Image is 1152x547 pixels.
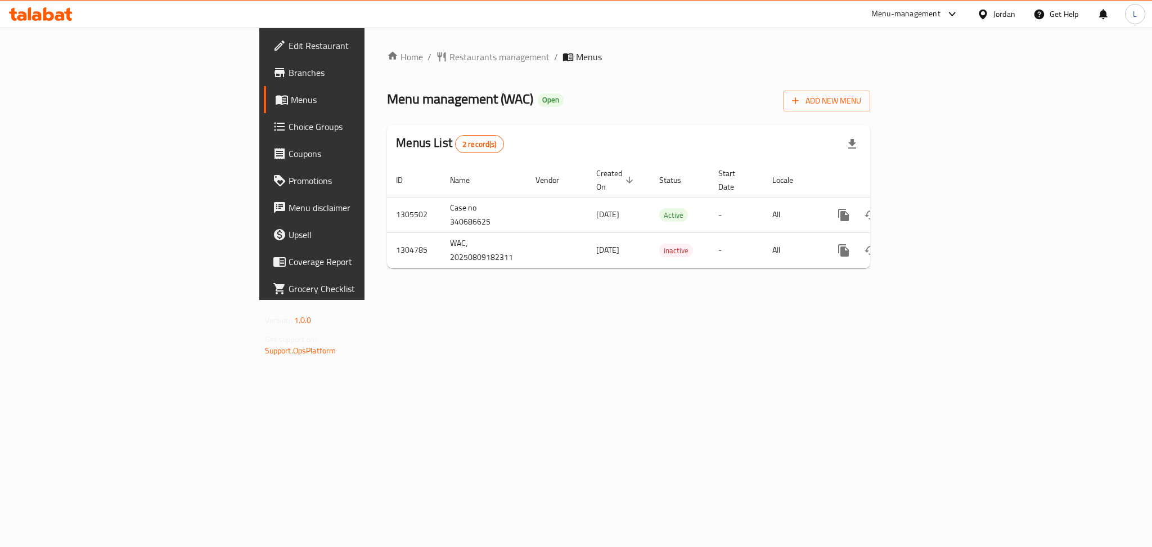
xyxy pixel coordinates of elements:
td: - [709,197,763,232]
span: Edit Restaurant [289,39,443,52]
td: WAC, 20250809182311 [441,232,526,268]
span: Menus [576,50,602,64]
a: Grocery Checklist [264,275,452,302]
span: Open [538,95,564,105]
span: Get support on: [265,332,317,347]
span: Start Date [718,167,750,194]
a: Menu disclaimer [264,194,452,221]
div: Total records count [455,135,504,153]
a: Edit Restaurant [264,32,452,59]
span: Active [659,209,688,222]
a: Coverage Report [264,248,452,275]
td: - [709,232,763,268]
span: Locale [772,173,808,187]
h2: Menus List [396,134,503,153]
span: Menu disclaimer [289,201,443,214]
a: Upsell [264,221,452,248]
td: All [763,197,821,232]
span: Menus [291,93,443,106]
table: enhanced table [387,163,947,268]
button: Change Status [857,201,884,228]
a: Branches [264,59,452,86]
div: Active [659,208,688,222]
span: [DATE] [596,207,619,222]
span: Vendor [535,173,574,187]
button: Change Status [857,237,884,264]
span: Status [659,173,696,187]
span: Inactive [659,244,693,257]
a: Coupons [264,140,452,167]
li: / [554,50,558,64]
span: Branches [289,66,443,79]
div: Jordan [993,8,1015,20]
span: Coupons [289,147,443,160]
span: Upsell [289,228,443,241]
span: Coverage Report [289,255,443,268]
div: Open [538,93,564,107]
span: [DATE] [596,243,619,257]
a: Support.OpsPlatform [265,343,336,358]
span: Name [450,173,484,187]
span: Choice Groups [289,120,443,133]
td: All [763,232,821,268]
span: Restaurants management [449,50,550,64]
span: Add New Menu [792,94,861,108]
div: Menu-management [871,7,940,21]
span: Created On [596,167,637,194]
span: 2 record(s) [456,139,503,150]
a: Promotions [264,167,452,194]
button: more [830,237,857,264]
span: 1.0.0 [294,313,312,328]
span: Promotions [289,174,443,187]
td: Case no 340686625 [441,197,526,232]
button: more [830,201,857,228]
span: Menu management ( WAC ) [387,86,533,111]
a: Menus [264,86,452,113]
button: Add New Menu [783,91,870,111]
span: L [1133,8,1137,20]
th: Actions [821,163,947,198]
nav: breadcrumb [387,50,870,64]
a: Choice Groups [264,113,452,140]
a: Restaurants management [436,50,550,64]
span: Grocery Checklist [289,282,443,295]
div: Export file [839,131,866,158]
span: Version: [265,313,292,328]
span: ID [396,173,417,187]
